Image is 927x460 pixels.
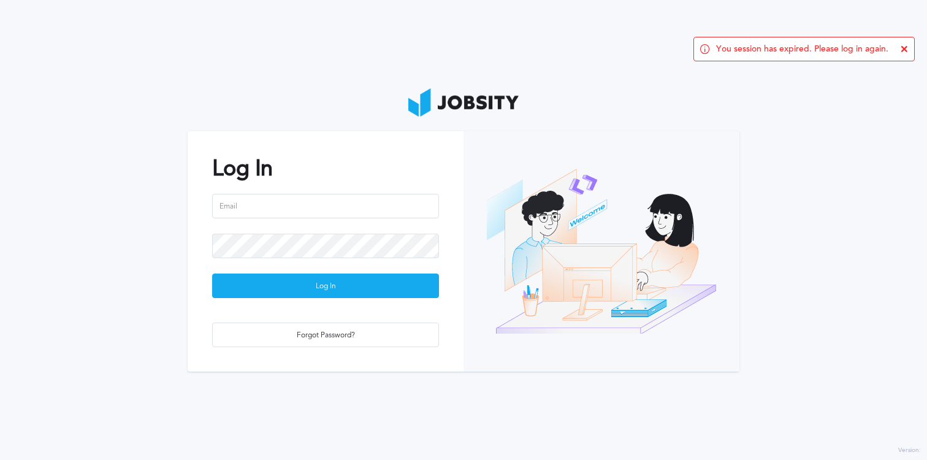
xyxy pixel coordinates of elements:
input: Email [212,194,439,218]
div: Forgot Password? [213,323,438,348]
h2: Log In [212,156,439,181]
label: Version: [898,447,921,454]
span: You session has expired. Please log in again. [716,44,888,54]
button: Log In [212,274,439,298]
button: Forgot Password? [212,323,439,347]
div: Log In [213,274,438,299]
